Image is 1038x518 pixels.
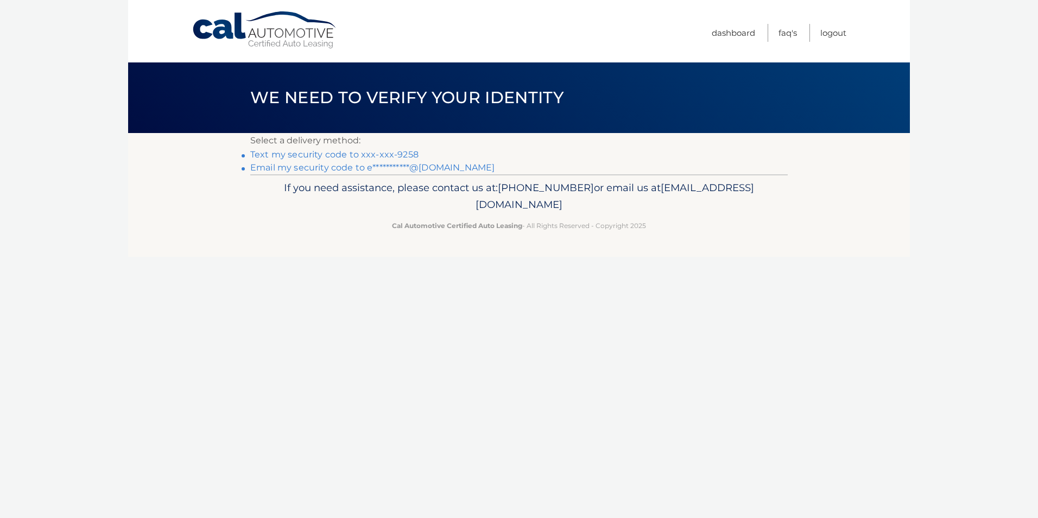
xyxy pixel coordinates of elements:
[392,222,522,230] strong: Cal Automotive Certified Auto Leasing
[257,179,781,214] p: If you need assistance, please contact us at: or email us at
[250,87,564,108] span: We need to verify your identity
[250,149,419,160] a: Text my security code to xxx-xxx-9258
[778,24,797,42] a: FAQ's
[250,133,788,148] p: Select a delivery method:
[498,181,594,194] span: [PHONE_NUMBER]
[820,24,846,42] a: Logout
[257,220,781,231] p: - All Rights Reserved - Copyright 2025
[712,24,755,42] a: Dashboard
[192,11,338,49] a: Cal Automotive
